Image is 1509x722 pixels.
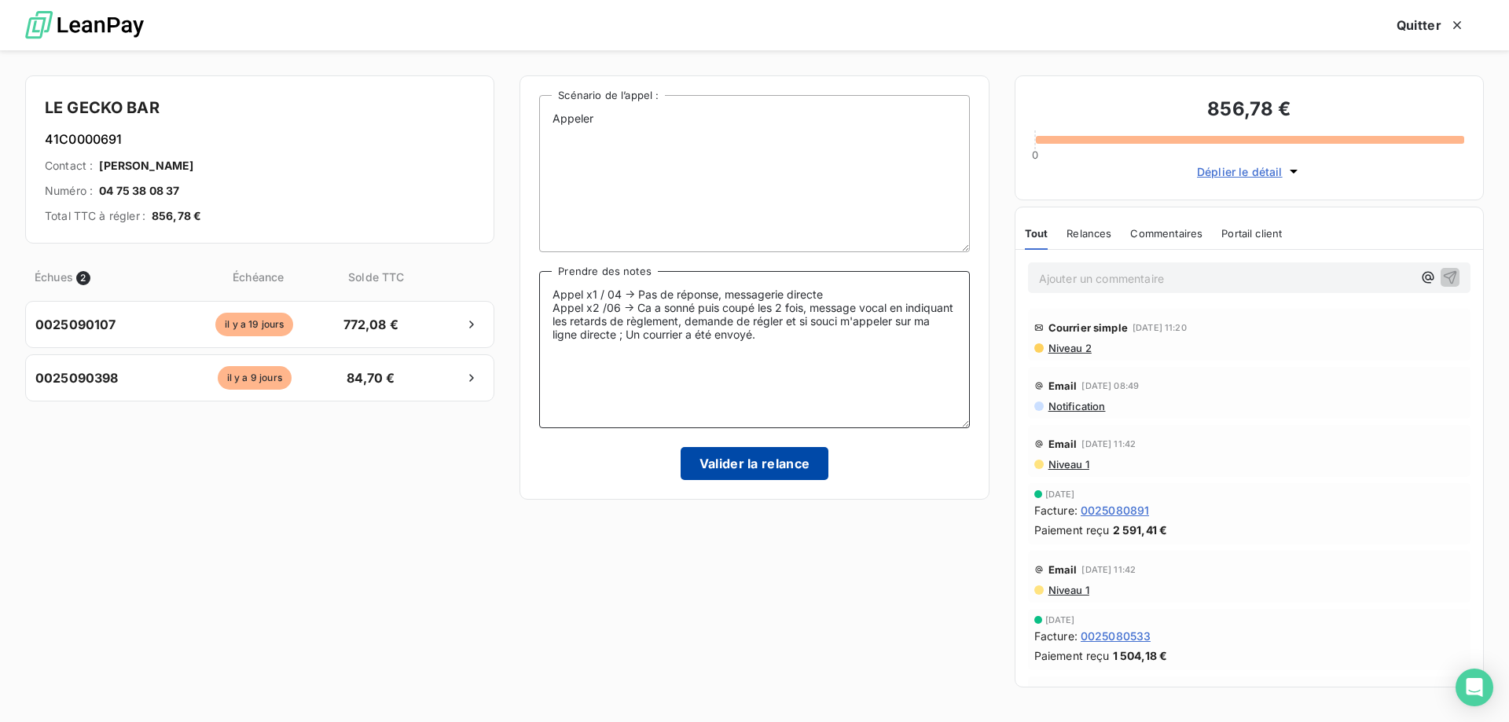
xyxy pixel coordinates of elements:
div: Open Intercom Messenger [1456,669,1493,706]
span: Numéro : [45,183,93,199]
span: [DATE] 11:42 [1081,565,1136,574]
span: Email [1048,438,1078,450]
span: 0 [1032,148,1038,161]
img: logo LeanPay [25,4,144,47]
span: Niveau 2 [1047,342,1092,354]
span: Contact : [45,158,93,174]
span: 84,70 € [329,368,412,387]
span: Paiement reçu [1034,647,1110,664]
span: [DATE] 08:49 [1081,381,1139,390]
span: Solde TTC [335,269,417,285]
h4: LE GECKO BAR [45,95,475,120]
span: Échéance [185,269,332,285]
span: 0025090107 [35,315,116,334]
button: Quitter [1378,9,1484,42]
span: 856,78 € [152,208,201,224]
span: Email [1048,563,1078,576]
span: il y a 19 jours [215,313,293,336]
span: Total TTC à régler : [45,208,145,224]
span: [PERSON_NAME] [99,158,193,174]
span: Notification [1047,400,1106,412]
span: Commentaires [1130,227,1202,240]
span: [DATE] 11:20 [1133,323,1187,332]
span: Email [1048,379,1078,392]
span: 2 591,41 € [1113,522,1168,538]
span: 2 [76,271,90,285]
span: [DATE] 11:42 [1081,439,1136,449]
span: 0025080891 [1081,502,1150,519]
span: Déplier le détail [1197,163,1283,180]
button: Valider la relance [681,447,829,480]
span: Paiement reçu [1034,522,1110,538]
span: 0025080533 [1081,628,1151,644]
span: Portail client [1221,227,1282,240]
span: 04 75 38 08 37 [99,183,179,199]
button: Déplier le détail [1192,163,1306,181]
span: 772,08 € [329,315,412,334]
h3: 856,78 € [1034,95,1464,126]
span: il y a 9 jours [218,366,292,390]
textarea: Appeler [539,95,969,252]
span: Relances [1067,227,1111,240]
span: Niveau 1 [1047,458,1089,471]
span: 0025090398 [35,368,119,387]
span: Tout [1025,227,1048,240]
span: [DATE] [1045,615,1075,625]
span: Niveau 1 [1047,584,1089,596]
textarea: Appel x1 / 04 -> Pas de réponse, messagerie directe Appel x2 /06 -> Ca a sonné puis coupé les 2 f... [539,271,969,428]
span: Facture : [1034,502,1078,519]
h6: 41C0000691 [45,130,475,148]
span: 1 504,18 € [1113,647,1168,664]
span: Échues [35,269,73,285]
span: Facture : [1034,628,1078,644]
span: Courrier simple [1048,321,1128,334]
span: [DATE] [1045,489,1075,499]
